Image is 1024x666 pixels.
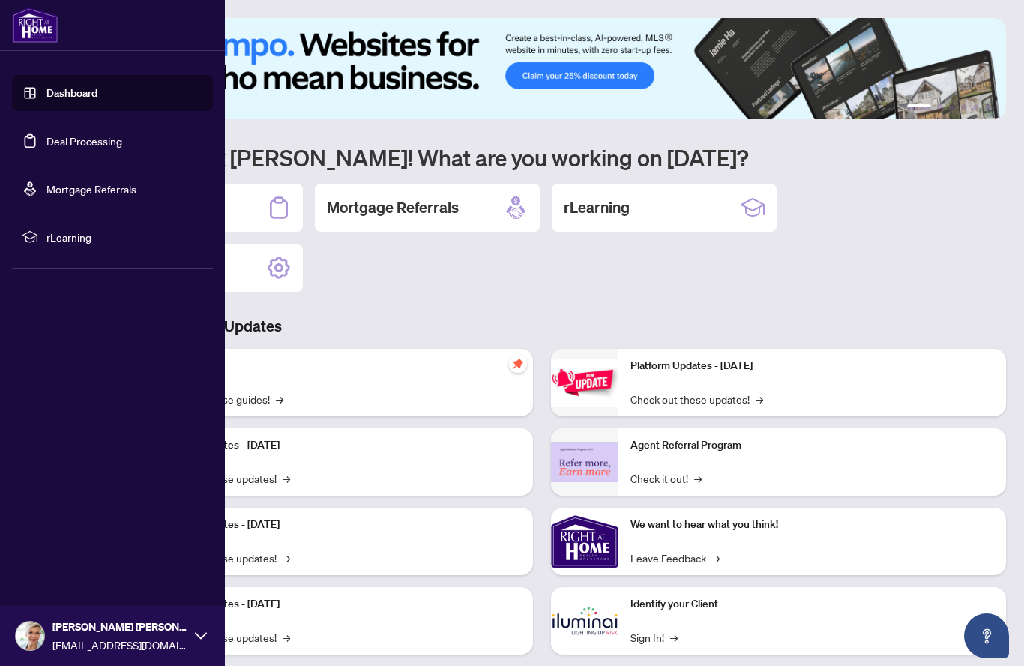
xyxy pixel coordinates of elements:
img: Identify your Client [551,587,618,655]
span: rLearning [46,229,202,245]
a: Mortgage Referrals [46,182,136,196]
span: → [283,470,290,487]
button: 3 [949,104,955,110]
h2: rLearning [564,197,630,218]
button: 4 [961,104,967,110]
img: We want to hear what you think! [551,508,618,575]
p: We want to hear what you think! [630,517,994,533]
span: → [276,391,283,407]
p: Platform Updates - [DATE] [157,517,521,533]
button: 6 [985,104,991,110]
button: Open asap [964,613,1009,658]
p: Self-Help [157,358,521,374]
button: 2 [937,104,943,110]
a: Sign In!→ [630,629,678,646]
p: Identify your Client [630,596,994,613]
p: Platform Updates - [DATE] [157,437,521,454]
span: → [756,391,763,407]
span: → [283,550,290,566]
p: Platform Updates - [DATE] [157,596,521,613]
a: Check out these updates!→ [630,391,763,407]
img: logo [12,7,58,43]
button: 5 [973,104,979,110]
a: Leave Feedback→ [630,550,720,566]
span: pushpin [509,355,527,373]
span: → [670,629,678,646]
a: Dashboard [46,86,97,100]
a: Check it out!→ [630,470,702,487]
span: [PERSON_NAME] [52,619,187,635]
p: Agent Referral Program [630,437,994,454]
img: Agent Referral Program [551,442,618,483]
h1: Welcome back [PERSON_NAME]! What are you working on [DATE]? [78,143,1006,172]
p: Platform Updates - [DATE] [630,358,994,374]
img: Slide 0 [78,18,1006,119]
span: → [694,470,702,487]
span: → [283,629,290,646]
button: 1 [907,104,931,110]
h3: Brokerage & Industry Updates [78,316,1006,337]
img: Platform Updates - June 23, 2025 [551,358,618,406]
span: → [712,550,720,566]
h2: Mortgage Referrals [327,197,459,218]
a: Deal Processing [46,134,122,148]
img: Profile Icon [16,622,44,650]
